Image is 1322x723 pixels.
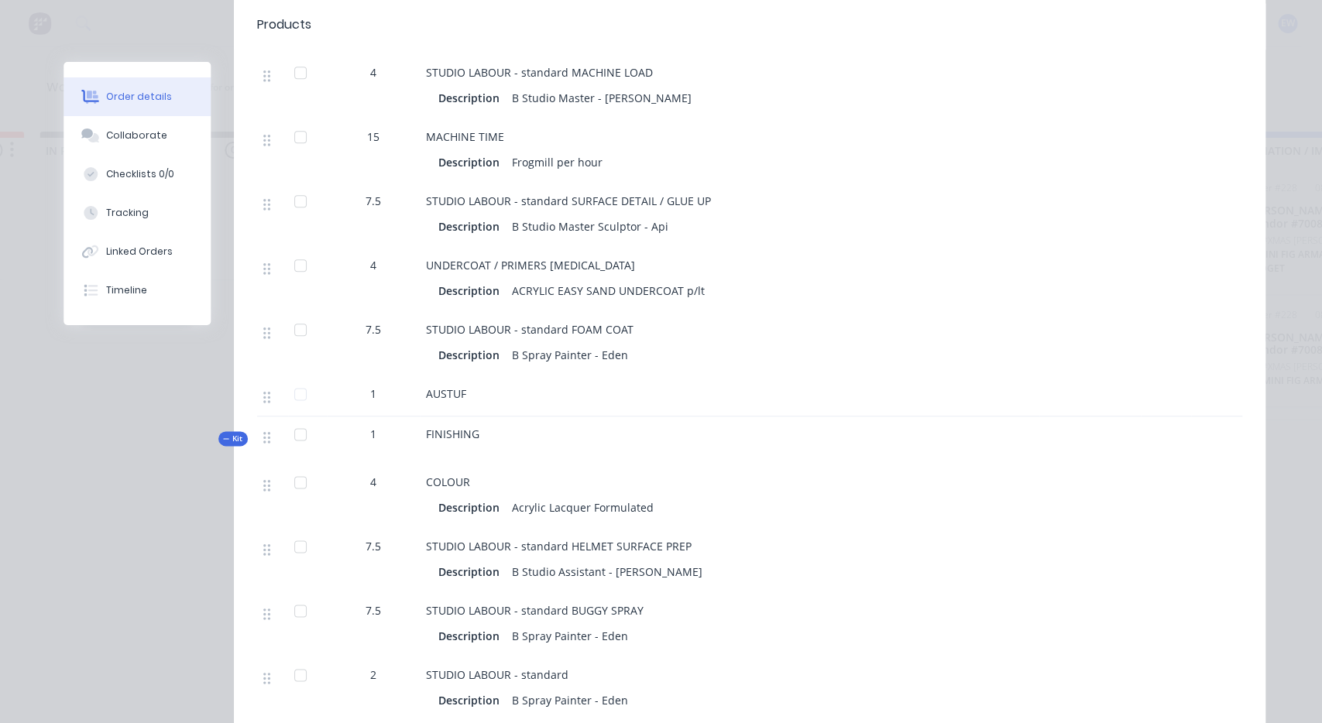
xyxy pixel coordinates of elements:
span: STUDIO LABOUR - standard FOAM COAT [426,322,634,337]
div: Checklists 0/0 [106,167,174,181]
button: Checklists 0/0 [64,155,211,194]
div: Description [438,560,506,583]
span: Kit [223,433,243,444]
div: Description [438,689,506,711]
span: 4 [370,474,376,490]
div: B Spray Painter - Eden [506,344,634,366]
div: B Studio Master Sculptor - Api [506,215,675,238]
button: Timeline [64,271,211,310]
div: Timeline [106,283,147,297]
div: Order details [106,90,172,104]
span: UNDERCOAT / PRIMERS [MEDICAL_DATA] [426,258,635,272]
span: STUDIO LABOUR - standard SURFACE DETAIL / GLUE UP [426,194,711,208]
div: Description [438,279,506,302]
div: Description [438,151,506,173]
div: B Spray Painter - Eden [506,689,634,711]
div: Description [438,215,506,238]
span: 7.5 [366,321,381,338]
span: 7.5 [366,538,381,554]
div: Kit [218,431,248,446]
div: Products [257,15,311,34]
span: FINISHING [426,427,479,441]
div: Description [438,87,506,109]
div: Frogmill per hour [506,151,609,173]
button: Order details [64,77,211,116]
span: STUDIO LABOUR - standard BUGGY SPRAY [426,603,644,618]
span: MACHINE TIME [426,129,504,144]
button: Linked Orders [64,232,211,271]
span: COLOUR [426,475,470,489]
div: B Spray Painter - Eden [506,625,634,647]
span: 4 [370,257,376,273]
span: 1 [370,426,376,442]
span: 4 [370,64,376,81]
span: 15 [367,128,379,145]
span: 2 [370,666,376,683]
div: Linked Orders [106,245,173,259]
div: Acrylic Lacquer Formulated [506,496,660,519]
div: Collaborate [106,128,167,142]
span: STUDIO LABOUR - standard MACHINE LOAD [426,65,653,80]
div: Description [438,496,506,519]
span: STUDIO LABOUR - standard [426,667,568,682]
span: STUDIO LABOUR - standard HELMET SURFACE PREP [426,539,692,553]
div: Description [438,625,506,647]
span: 1 [370,385,376,402]
button: Tracking [64,194,211,232]
div: B Studio Assistant - [PERSON_NAME] [506,560,709,583]
div: Tracking [106,206,149,220]
span: 7.5 [366,602,381,618]
div: Description [438,344,506,366]
button: Collaborate [64,116,211,155]
span: AUSTUF [426,386,466,401]
span: 7.5 [366,193,381,209]
div: ACRYLIC EASY SAND UNDERCOAT p/lt [506,279,711,302]
div: B Studio Master - [PERSON_NAME] [506,87,698,109]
